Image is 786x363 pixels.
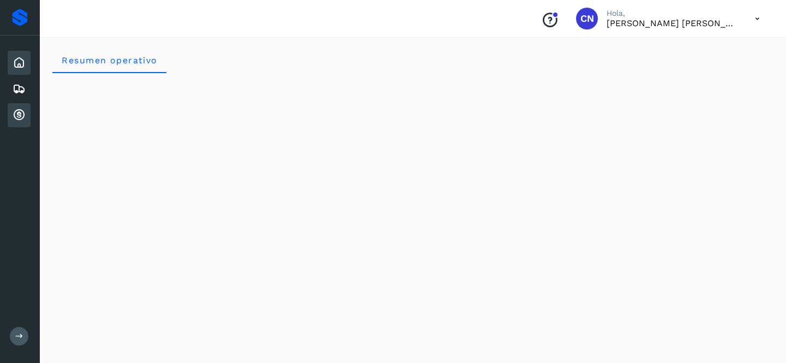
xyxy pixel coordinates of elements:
div: Cuentas por cobrar [8,103,31,127]
span: Resumen operativo [61,55,158,66]
div: Embarques [8,77,31,101]
p: Hola, [607,9,737,18]
p: Claudia Nohemi González Sánchez [607,18,737,28]
div: Inicio [8,51,31,75]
